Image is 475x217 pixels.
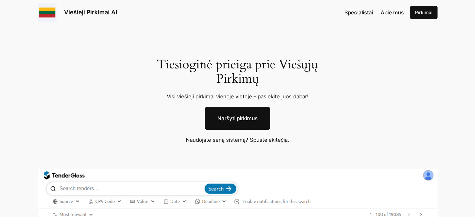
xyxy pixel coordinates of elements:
[141,136,334,144] p: Naudojate seną sistemą? Spustelėkite .
[344,8,404,17] nav: Navigation
[381,8,404,17] a: Apie mus
[381,9,404,16] span: Apie mus
[149,57,326,86] h1: Tiesioginė prieiga prie Viešųjų Pirkimų
[205,107,270,130] a: Naršyti pirkimus
[149,92,326,101] p: Visi viešieji pirkimai vienoje vietoje – pasiekite juos dabar!
[64,8,117,16] a: Viešieji Pirkimai AI
[344,8,373,17] a: Specialistai
[344,9,373,16] span: Specialistai
[410,6,438,19] a: Pirkimai
[281,137,288,143] a: čia
[38,3,57,22] img: Viešieji pirkimai logo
